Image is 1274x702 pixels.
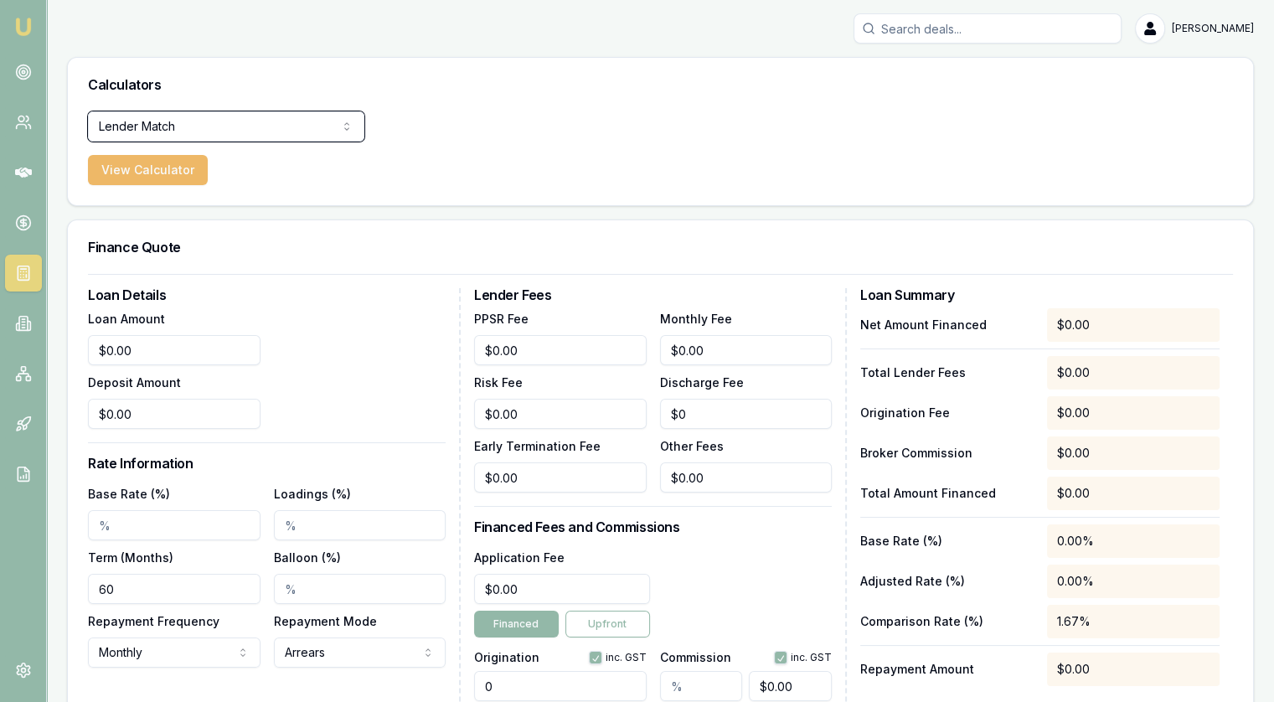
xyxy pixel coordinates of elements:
label: Other Fees [660,439,724,453]
p: Total Lender Fees [860,364,1034,381]
h3: Lender Fees [474,288,832,302]
label: Deposit Amount [88,375,181,390]
h3: Finance Quote [88,240,1233,254]
div: $0.00 [1047,308,1220,342]
input: $ [660,462,833,493]
h3: Loan Summary [860,288,1220,302]
label: Term (Months) [88,550,173,565]
p: Comparison Rate (%) [860,613,1034,630]
h3: Loan Details [88,288,446,302]
label: Loan Amount [88,312,165,326]
p: Base Rate (%) [860,533,1034,550]
div: $0.00 [1047,477,1220,510]
input: Search deals [854,13,1122,44]
div: inc. GST [774,651,832,664]
div: 0.00% [1047,565,1220,598]
input: $ [88,399,260,429]
label: Risk Fee [474,375,523,390]
div: $0.00 [1047,436,1220,470]
p: Total Amount Financed [860,485,1034,502]
label: Base Rate (%) [88,487,170,501]
p: Net Amount Financed [860,317,1034,333]
input: $ [88,335,260,365]
p: Adjusted Rate (%) [860,573,1034,590]
label: Loadings (%) [274,487,351,501]
input: $ [474,462,647,493]
h3: Rate Information [88,457,446,470]
div: $0.00 [1047,396,1220,430]
p: Broker Commission [860,445,1034,462]
input: % [274,510,446,540]
input: $ [660,399,833,429]
button: Financed [474,611,559,637]
button: Upfront [565,611,650,637]
label: Commission [660,652,731,663]
button: View Calculator [88,155,208,185]
label: PPSR Fee [474,312,529,326]
label: Monthly Fee [660,312,732,326]
input: % [88,510,260,540]
span: [PERSON_NAME] [1172,22,1254,35]
input: $ [474,335,647,365]
div: inc. GST [589,651,647,664]
label: Repayment Mode [274,614,377,628]
label: Discharge Fee [660,375,744,390]
p: Origination Fee [860,405,1034,421]
label: Application Fee [474,550,565,565]
h3: Financed Fees and Commissions [474,520,832,534]
input: $ [474,399,647,429]
label: Balloon (%) [274,550,341,565]
p: Repayment Amount [860,661,1034,678]
input: % [274,574,446,604]
label: Early Termination Fee [474,439,601,453]
h3: Calculators [88,78,1233,91]
label: Repayment Frequency [88,614,219,628]
input: $ [474,574,650,604]
div: 0.00% [1047,524,1220,558]
div: $0.00 [1047,356,1220,390]
label: Origination [474,652,539,663]
input: % [660,671,743,701]
div: 1.67% [1047,605,1220,638]
img: emu-icon-u.png [13,17,34,37]
div: $0.00 [1047,653,1220,686]
input: $ [660,335,833,365]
